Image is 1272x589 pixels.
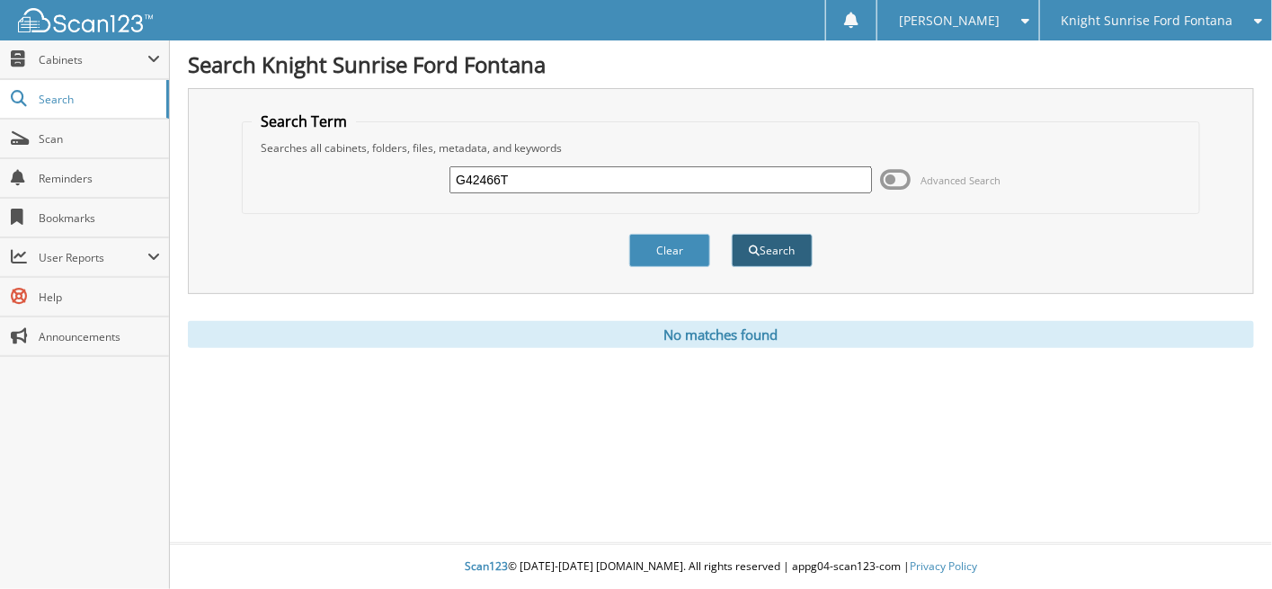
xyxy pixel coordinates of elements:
h1: Search Knight Sunrise Ford Fontana [188,49,1254,79]
span: Cabinets [39,52,147,67]
button: Clear [629,234,710,267]
span: Reminders [39,171,160,186]
button: Search [732,234,813,267]
span: Search [39,92,157,107]
span: Scan [39,131,160,147]
legend: Search Term [252,112,356,131]
span: Help [39,290,160,305]
span: [PERSON_NAME] [900,15,1001,26]
span: Advanced Search [921,174,1001,187]
img: scan123-logo-white.svg [18,8,153,32]
div: © [DATE]-[DATE] [DOMAIN_NAME]. All rights reserved | appg04-scan123-com | [170,545,1272,589]
span: Bookmarks [39,210,160,226]
span: Knight Sunrise Ford Fontana [1062,15,1233,26]
div: No matches found [188,321,1254,348]
span: Scan123 [465,558,508,574]
div: Searches all cabinets, folders, files, metadata, and keywords [252,140,1189,156]
a: Privacy Policy [910,558,977,574]
span: Announcements [39,329,160,344]
span: User Reports [39,250,147,265]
